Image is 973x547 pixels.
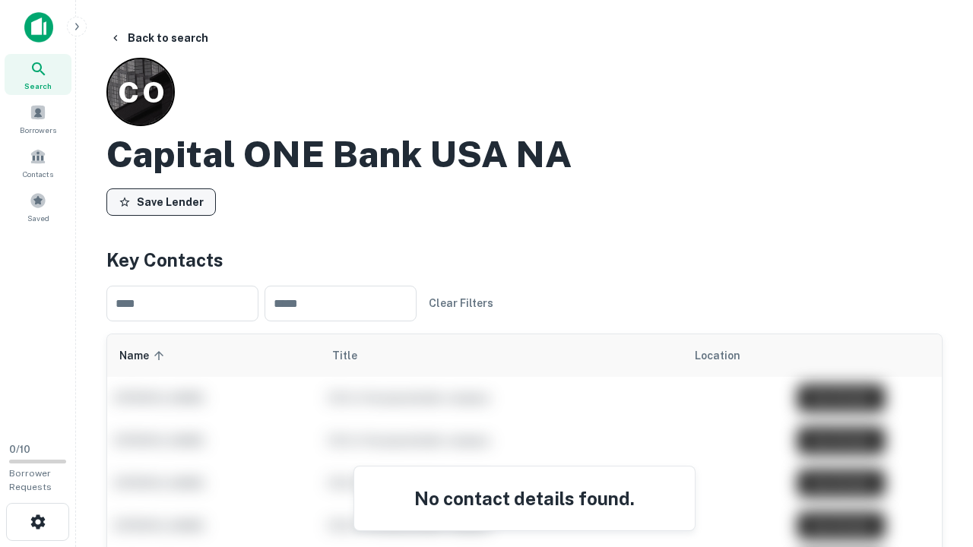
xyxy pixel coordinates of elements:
span: Contacts [23,168,53,180]
span: 0 / 10 [9,444,30,455]
img: capitalize-icon.png [24,12,53,43]
button: Clear Filters [423,289,499,317]
h4: No contact details found. [372,485,677,512]
span: Saved [27,212,49,224]
span: Borrower Requests [9,468,52,492]
iframe: Chat Widget [897,425,973,498]
span: Search [24,80,52,92]
button: Back to search [103,24,214,52]
a: Contacts [5,142,71,183]
h4: Key Contacts [106,246,943,273]
a: Search [5,54,71,95]
span: Borrowers [20,124,56,136]
p: C O [118,71,163,114]
button: Save Lender [106,188,216,216]
a: Saved [5,186,71,227]
a: Borrowers [5,98,71,139]
h2: Capital ONE Bank USA NA [106,132,572,176]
